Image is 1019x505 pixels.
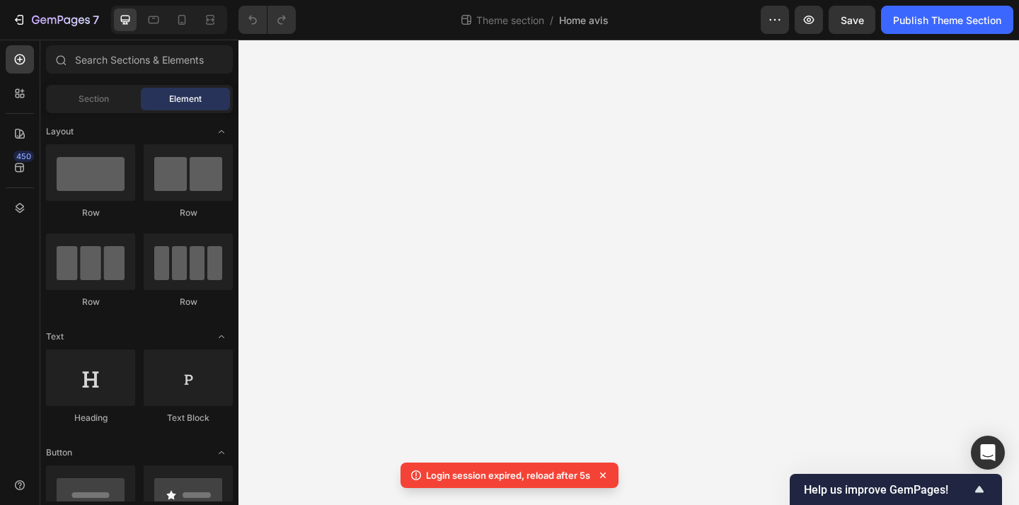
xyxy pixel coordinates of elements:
div: Publish Theme Section [893,13,1001,28]
div: Row [144,207,233,219]
div: Undo/Redo [238,6,296,34]
button: 7 [6,6,105,34]
span: Save [841,14,864,26]
span: Theme section [473,13,547,28]
span: Toggle open [210,441,233,464]
input: Search Sections & Elements [46,45,233,74]
span: Element [169,93,202,105]
iframe: Design area [238,40,1019,505]
div: Text Block [144,412,233,424]
span: Help us improve GemPages! [804,483,971,497]
span: Section [79,93,109,105]
div: Row [144,296,233,308]
div: Heading [46,412,135,424]
span: / [550,13,553,28]
button: Publish Theme Section [881,6,1013,34]
div: Row [46,207,135,219]
span: Text [46,330,64,343]
div: 450 [13,151,34,162]
button: Show survey - Help us improve GemPages! [804,481,988,498]
span: Toggle open [210,325,233,348]
p: Login session expired, reload after 5s [426,468,590,482]
span: Toggle open [210,120,233,143]
span: Layout [46,125,74,138]
p: 7 [93,11,99,28]
div: Open Intercom Messenger [971,436,1005,470]
div: Row [46,296,135,308]
span: Button [46,446,72,459]
span: Home avis [559,13,609,28]
button: Save [829,6,875,34]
